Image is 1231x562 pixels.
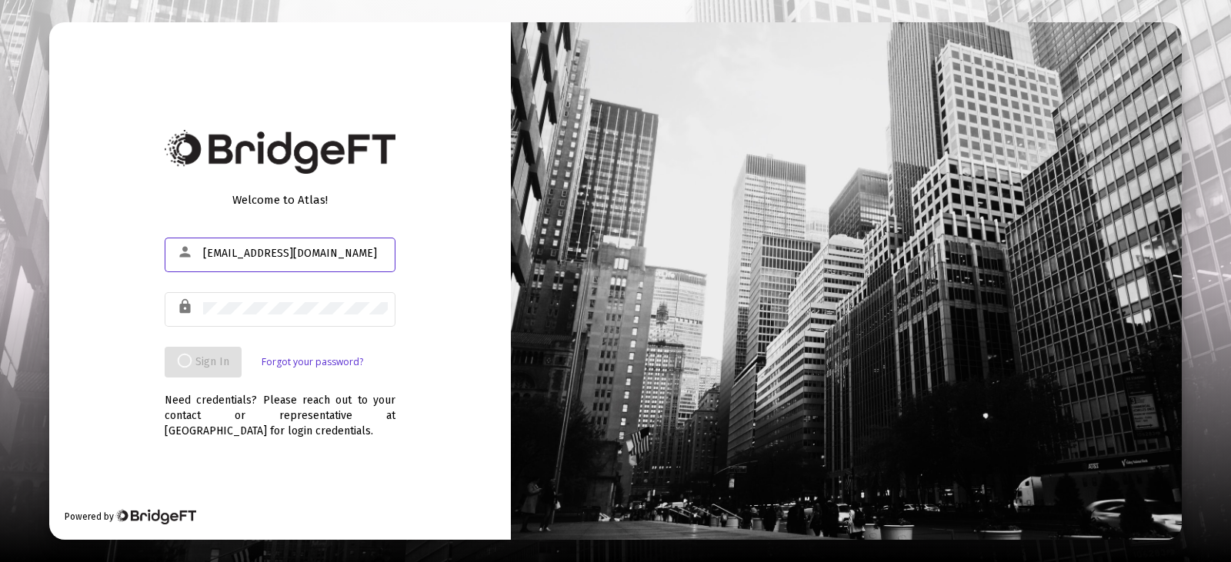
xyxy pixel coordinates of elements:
[177,298,195,316] mat-icon: lock
[65,509,196,524] div: Powered by
[165,347,242,377] button: Sign In
[115,509,196,524] img: Bridge Financial Technology Logo
[165,377,395,439] div: Need credentials? Please reach out to your contact or representative at [GEOGRAPHIC_DATA] for log...
[203,248,388,260] input: Email or Username
[177,243,195,261] mat-icon: person
[165,130,395,174] img: Bridge Financial Technology Logo
[165,192,395,208] div: Welcome to Atlas!
[177,355,229,368] span: Sign In
[262,354,363,370] a: Forgot your password?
